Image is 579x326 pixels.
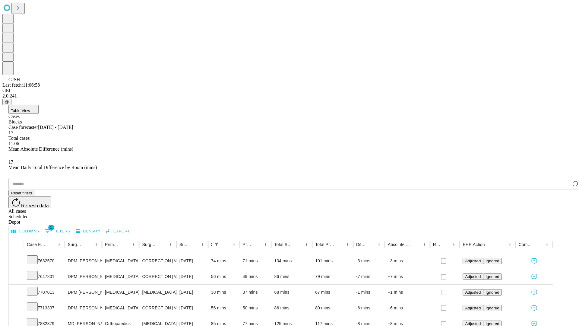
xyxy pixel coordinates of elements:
span: Last fetch: 11:06:58 [2,82,40,88]
span: Adjusted [465,321,481,326]
div: CORRECTION [MEDICAL_DATA], RESECTION [MEDICAL_DATA] BASE [142,269,173,284]
button: Adjusted [463,273,483,280]
span: @ [5,100,9,104]
button: Expand [12,287,21,298]
button: Menu [302,240,311,249]
span: Total cases [8,136,30,141]
span: Ignored [486,306,499,310]
div: 7647801 [27,269,62,284]
div: 7713337 [27,300,62,316]
div: 56 mins [211,300,237,316]
div: 74 mins [211,253,237,269]
div: 68 mins [274,285,309,300]
button: Sort [121,240,129,249]
div: -7 mins [356,269,382,284]
div: Absolute Difference [388,242,411,247]
button: Sort [253,240,261,249]
button: Ignored [483,273,501,280]
div: DPM [PERSON_NAME] [PERSON_NAME] [68,300,99,316]
div: 86 mins [274,269,309,284]
button: Expand [12,272,21,282]
button: Adjusted [463,305,483,311]
button: Sort [158,240,166,249]
div: Scheduled In Room Duration [211,242,212,247]
button: Expand [12,303,21,314]
div: +1 mins [388,285,427,300]
div: 38 mins [211,285,237,300]
span: Ignored [486,259,499,263]
button: Density [74,227,102,236]
button: Show filters [43,226,72,236]
div: +7 mins [388,269,427,284]
button: @ [2,99,11,105]
span: Mean Daily Total Difference by Room (mins) [8,165,97,170]
button: Ignored [483,258,501,264]
div: +6 mins [388,300,427,316]
button: Menu [375,240,383,249]
span: Case forecaster [8,125,38,130]
button: Menu [261,240,270,249]
div: DPM [PERSON_NAME] [PERSON_NAME] [68,285,99,300]
div: Primary Service [105,242,120,247]
div: 71 mins [243,253,268,269]
div: GEI [2,88,577,93]
span: Ignored [486,321,499,326]
button: Menu [230,240,238,249]
span: 17 [8,130,13,135]
span: 11.06 [8,141,19,146]
button: Sort [412,240,420,249]
div: 67 mins [315,285,350,300]
div: Predicted In Room Duration [243,242,252,247]
span: Reset filters [11,191,32,195]
div: +3 mins [388,253,427,269]
button: Show filters [212,240,221,249]
div: 2.0.241 [2,93,577,99]
div: CORRECTION [MEDICAL_DATA], RESECTION [MEDICAL_DATA] BASE [142,300,173,316]
div: -1 mins [356,285,382,300]
div: 80 mins [315,300,350,316]
button: Menu [166,240,175,249]
div: Total Predicted Duration [315,242,334,247]
div: Total Scheduled Duration [274,242,293,247]
div: Resolved in EHR [433,242,441,247]
button: Menu [420,240,429,249]
button: Table View [8,105,39,114]
div: 50 mins [243,300,268,316]
div: Surgeon Name [68,242,83,247]
button: Menu [343,240,352,249]
button: Menu [506,240,514,249]
button: Menu [92,240,100,249]
div: [DATE] [179,300,205,316]
span: Refresh data [21,203,49,208]
div: EHR Action [463,242,485,247]
span: 1 [48,225,54,231]
div: 7632570 [27,253,62,269]
span: Adjusted [465,306,481,310]
div: 86 mins [274,300,309,316]
span: Ignored [486,274,499,279]
span: [DATE] - [DATE] [38,125,73,130]
button: Sort [441,240,450,249]
button: Select columns [10,227,41,236]
span: GJSH [8,77,20,82]
div: [DATE] [179,285,205,300]
button: Refresh data [8,196,51,208]
button: Adjusted [463,289,483,296]
button: Sort [221,240,230,249]
div: DPM [PERSON_NAME] [PERSON_NAME] [68,253,99,269]
button: Menu [129,240,138,249]
button: Sort [486,240,494,249]
span: Ignored [486,290,499,295]
div: -3 mins [356,253,382,269]
button: Export [105,227,131,236]
div: Surgery Name [142,242,157,247]
div: [MEDICAL_DATA] [105,300,136,316]
div: 101 mins [315,253,350,269]
button: Sort [335,240,343,249]
button: Sort [190,240,198,249]
button: Menu [450,240,458,249]
button: Sort [84,240,92,249]
div: 49 mins [243,269,268,284]
button: Expand [12,256,21,267]
div: 7707013 [27,285,62,300]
